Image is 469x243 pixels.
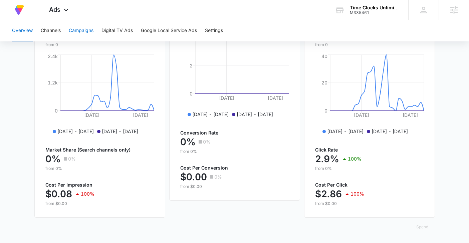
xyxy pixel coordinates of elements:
span: Ads [49,6,60,13]
tspan: 0 [55,108,58,113]
p: 100% [350,192,364,196]
div: Domain Overview [25,39,60,44]
p: Cost Per Conversion [180,166,289,170]
p: Cost Per Click [315,183,424,187]
tspan: [DATE] [133,112,148,118]
tspan: [DATE] [84,112,99,118]
tspan: 1.2k [48,80,58,85]
p: [DATE] - [DATE] [372,128,408,135]
tspan: [DATE] [354,112,369,118]
button: Google Local Service Ads [141,20,197,41]
button: Overview [12,20,33,41]
tspan: 40 [321,53,327,59]
p: from $0.00 [315,201,424,207]
tspan: [DATE] [219,95,234,101]
button: Campaigns [69,20,93,41]
p: [DATE] - [DATE] [237,111,273,118]
p: Conversion Rate [180,131,289,135]
p: $0.08 [45,189,72,199]
p: [DATE] - [DATE] [57,128,94,135]
p: Click Rate [315,148,424,152]
p: [DATE] - [DATE] [102,128,138,135]
p: from 0 [315,42,367,48]
img: website_grey.svg [11,17,16,23]
div: Domain: [DOMAIN_NAME] [17,17,73,23]
p: 0% [68,157,76,161]
tspan: 4 [190,36,193,42]
img: tab_keywords_by_traffic_grey.svg [66,39,72,44]
p: Cost Per Impression [45,183,154,187]
p: $0.00 [180,172,207,182]
p: from $0.00 [45,201,154,207]
div: account id [350,10,399,15]
p: from 0 [45,42,94,48]
button: Spend [410,219,435,235]
p: $2.86 [315,189,342,199]
p: [DATE] - [DATE] [192,111,229,118]
tspan: 2.4k [48,53,58,59]
p: from 0% [315,166,424,172]
p: 100% [81,192,94,196]
p: from $0.00 [180,184,289,190]
tspan: 0 [190,91,193,96]
p: [DATE] - [DATE] [327,128,364,135]
img: logo_orange.svg [11,11,16,16]
tspan: 2 [190,63,193,68]
tspan: [DATE] [267,95,283,101]
button: Settings [205,20,223,41]
p: 0% [45,154,61,164]
p: 100% [348,157,362,161]
img: tab_domain_overview_orange.svg [18,39,23,44]
button: Digital TV Ads [101,20,133,41]
p: 0% [214,175,222,179]
div: account name [350,5,399,10]
tspan: 20 [321,80,327,85]
p: from 0% [45,166,154,172]
p: 2.9% [315,154,339,164]
p: Market Share (Search channels only) [45,148,154,152]
div: v 4.0.25 [19,11,33,16]
button: Channels [41,20,61,41]
img: Volusion [13,4,25,16]
p: 0% [203,140,211,144]
div: Keywords by Traffic [74,39,112,44]
tspan: 0 [324,108,327,113]
tspan: [DATE] [402,112,418,118]
p: from 0% [180,149,289,155]
p: 0% [180,137,196,147]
